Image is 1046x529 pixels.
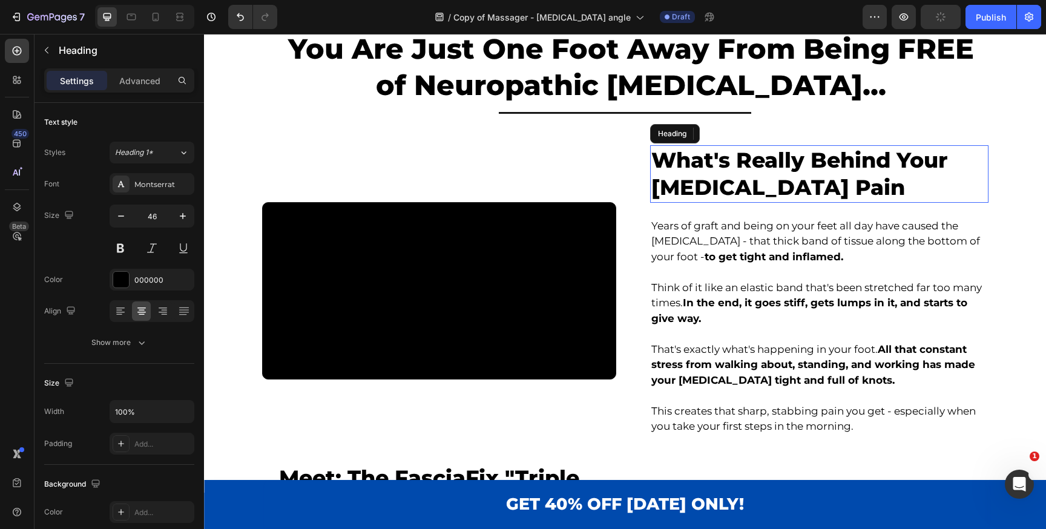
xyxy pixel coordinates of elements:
[447,263,763,291] strong: In the end, it goes stiff, gets lumps in it, and starts to give way.
[134,275,191,286] div: 000000
[44,303,78,320] div: Align
[134,179,191,190] div: Montserrat
[1005,470,1034,499] iframe: Intercom live chat
[452,94,485,105] div: Heading
[79,10,85,24] p: 7
[44,507,63,517] div: Color
[5,5,90,29] button: 7
[453,11,631,24] span: Copy of Massager - [MEDICAL_DATA] angle
[74,429,412,487] h1: Meet: The FasciaFix "Triple Method" Device
[44,117,77,128] div: Text style
[110,401,194,422] input: Auto
[976,11,1006,24] div: Publish
[44,438,72,449] div: Padding
[447,370,783,401] p: This creates that sharp, stabbing pain you get - especially when you take your first steps in the...
[447,308,783,355] p: That's exactly what's happening in your foot.
[965,5,1016,29] button: Publish
[44,476,103,493] div: Background
[60,74,94,87] p: Settings
[119,74,160,87] p: Advanced
[44,406,64,417] div: Width
[228,5,277,29] div: Undo/Redo
[501,217,639,229] strong: to get tight and inflamed.
[12,129,29,139] div: 450
[1030,452,1039,461] span: 1
[446,111,784,169] h1: What's Really Behind Your [MEDICAL_DATA] Pain
[44,274,63,285] div: Color
[44,179,59,189] div: Font
[44,332,194,353] button: Show more
[9,222,29,231] div: Beta
[204,34,1046,529] iframe: Design area
[115,147,153,158] span: Heading 1*
[44,375,76,392] div: Size
[59,43,189,57] p: Heading
[44,208,76,224] div: Size
[134,507,191,518] div: Add...
[447,309,771,352] strong: All that constant stress from walking about, standing, and working has made your [MEDICAL_DATA] t...
[91,337,148,349] div: Show more
[134,439,191,450] div: Add...
[59,169,412,346] video: Video
[448,11,451,24] span: /
[110,142,194,163] button: Heading 1*
[447,246,783,293] p: Think of it like an elastic band that's been stretched far too many times.
[302,456,540,485] div: GET 40% OFF [DATE] ONLY!
[44,147,65,158] div: Styles
[447,185,783,231] p: Years of graft and being on your feet all day have caused the [MEDICAL_DATA] - that thick band of...
[672,11,690,22] span: Draft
